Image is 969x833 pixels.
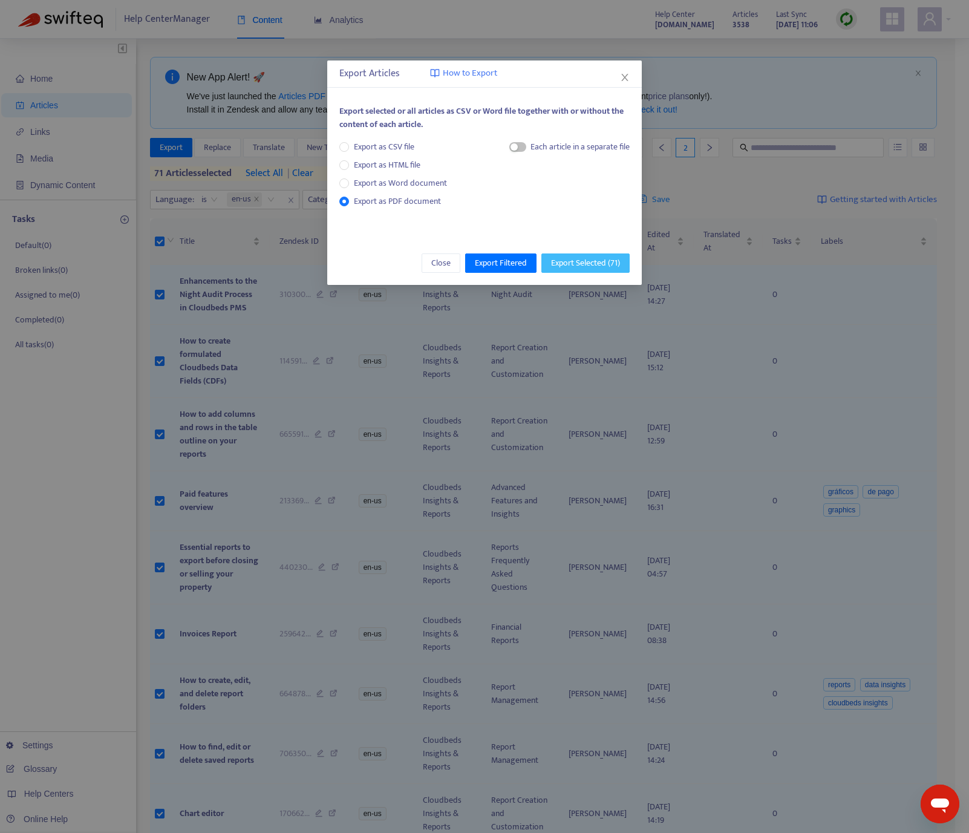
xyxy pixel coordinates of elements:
[349,177,452,190] span: Export as Word document
[530,140,630,154] div: Each article in a separate file
[465,253,537,273] button: Export Filtered
[339,67,630,81] div: Export Articles
[541,253,630,273] button: Export Selected (71)
[618,71,631,84] button: Close
[349,140,419,154] span: Export as CSV file
[422,253,460,273] button: Close
[430,68,440,78] img: image-link
[349,158,425,172] span: Export as HTML file
[443,67,497,80] span: How to Export
[354,194,441,208] span: Export as PDF document
[430,67,497,80] a: How to Export
[551,256,620,270] span: Export Selected ( 71 )
[475,256,527,270] span: Export Filtered
[339,104,624,131] span: Export selected or all articles as CSV or Word file together with or without the content of each ...
[921,785,959,823] iframe: Button to launch messaging window
[431,256,451,270] span: Close
[620,73,630,82] span: close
